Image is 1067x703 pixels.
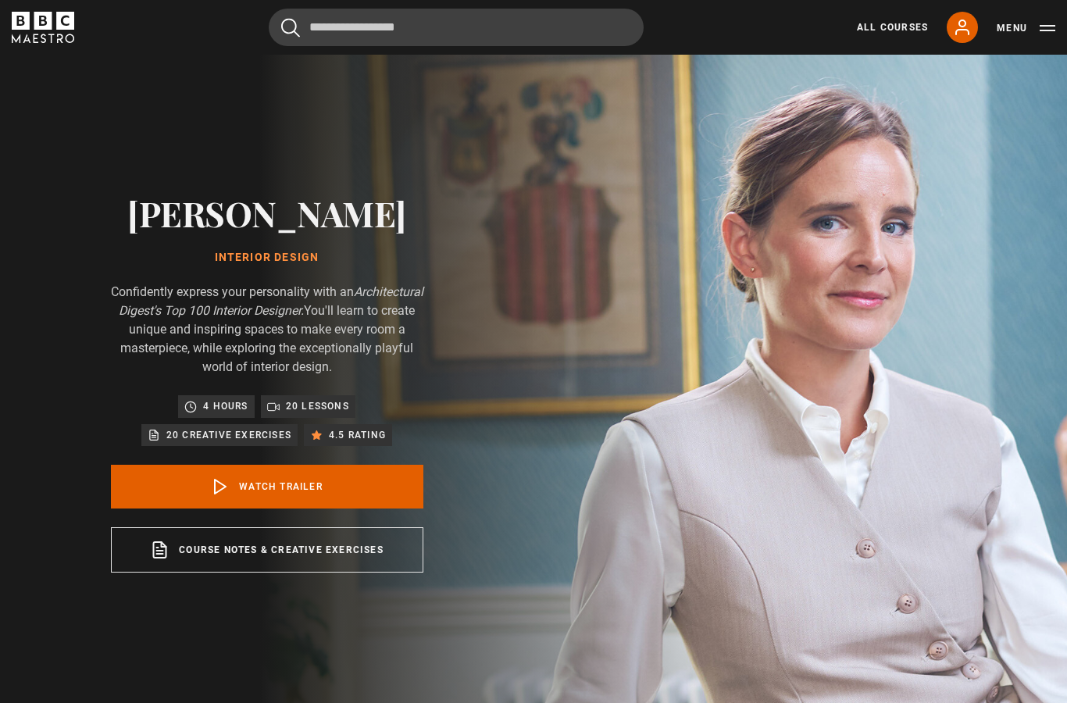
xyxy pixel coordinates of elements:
a: All Courses [857,20,928,34]
svg: BBC Maestro [12,12,74,43]
p: 20 lessons [286,398,349,414]
a: Course notes & creative exercises [111,527,423,573]
input: Search [269,9,644,46]
i: Architectural Digest's Top 100 Interior Designer. [119,284,423,318]
a: Watch Trailer [111,465,423,509]
h1: Interior Design [111,252,423,264]
p: 4 hours [203,398,248,414]
h2: [PERSON_NAME] [111,193,423,233]
p: 4.5 rating [329,427,386,443]
p: Confidently express your personality with an You'll learn to create unique and inspiring spaces t... [111,283,423,376]
button: Toggle navigation [997,20,1055,36]
button: Submit the search query [281,18,300,37]
p: 20 creative exercises [166,427,291,443]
